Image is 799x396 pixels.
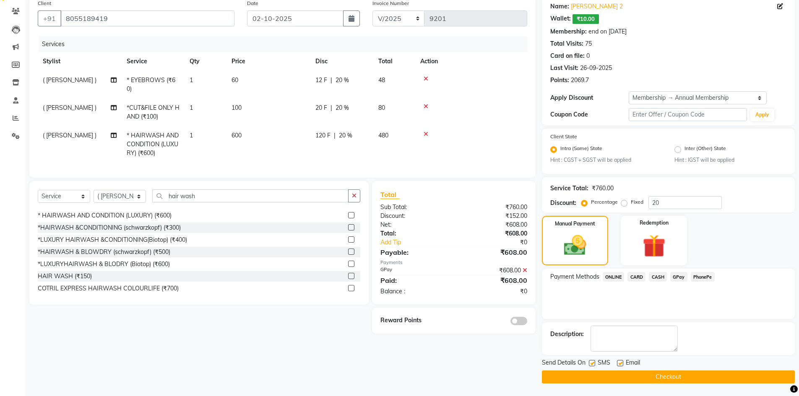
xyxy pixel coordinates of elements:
input: Search or Scan [152,189,349,202]
div: 75 [585,39,592,48]
span: 20 % [336,104,349,112]
div: Services [39,36,534,52]
button: Apply [750,109,774,121]
div: Total: [374,229,454,238]
div: *LUXURY HAIRWASH &CONDITIONING(Biotop) (₹400) [38,236,187,244]
div: ₹0 [454,287,534,296]
span: ( [PERSON_NAME] ) [43,104,96,111]
th: Action [415,52,527,71]
span: Total [380,190,400,199]
div: Description: [550,330,584,339]
div: ₹760.00 [454,203,534,212]
span: 1 [190,104,193,111]
label: Inter (Other) State [684,145,726,155]
span: ONLINE [603,272,625,282]
span: 1 [190,76,193,84]
div: ₹152.00 [454,212,534,220]
div: ₹0 [467,238,534,247]
span: 1 [190,132,193,139]
label: Redemption [640,219,669,227]
small: Hint : CGST + SGST will be applied [550,156,662,164]
div: Coupon Code [550,110,629,119]
span: PhonePe [691,272,715,282]
input: Search by Name/Mobile/Email/Code [60,10,234,26]
div: ₹608.00 [454,247,534,257]
th: Qty [185,52,226,71]
div: Apply Discount [550,93,629,102]
div: Discount: [550,199,576,207]
span: 12 F [315,76,327,85]
div: *HAIRWASH &CONDITIONING (schwarzkopf) (₹300) [38,223,181,232]
button: Checkout [542,370,795,383]
span: 100 [232,104,242,111]
span: CASH [649,272,667,282]
div: Paid: [374,275,454,285]
span: 20 F [315,104,327,112]
span: * HAIRWASH AND CONDITION (LUXURY) (₹600) [127,132,179,157]
span: 20 % [339,131,352,140]
div: ₹608.00 [454,275,534,285]
div: ₹760.00 [592,184,614,193]
div: ₹608.00 [454,220,534,229]
div: Last Visit: [550,64,578,72]
span: GPay [670,272,687,282]
div: GPay [374,266,454,275]
div: 26-09-2025 [580,64,612,72]
label: Fixed [631,198,643,206]
span: | [331,104,332,112]
div: Discount: [374,212,454,220]
th: Price [226,52,310,71]
img: _cash.svg [557,233,593,258]
label: Manual Payment [555,220,595,228]
div: Sub Total: [374,203,454,212]
span: *CUT&FILE ONLY HAND (₹100) [127,104,180,120]
span: 120 F [315,131,331,140]
th: Stylist [38,52,122,71]
span: 80 [378,104,385,111]
span: * EYEBROWS (₹60) [127,76,175,93]
span: SMS [598,358,610,369]
span: CARD [627,272,645,282]
div: Net: [374,220,454,229]
div: Membership: [550,27,587,36]
a: Add Tip [374,238,467,247]
div: Balance : [374,287,454,296]
span: 600 [232,132,242,139]
span: | [334,131,336,140]
span: ( [PERSON_NAME] ) [43,132,96,139]
span: Email [626,358,640,369]
span: 48 [378,76,385,84]
input: Enter Offer / Coupon Code [629,108,747,121]
div: Name: [550,2,569,11]
div: 2069.7 [571,76,589,85]
button: +91 [38,10,61,26]
a: [PERSON_NAME] 2 [571,2,623,11]
div: Payable: [374,247,454,257]
label: Intra (Same) State [560,145,602,155]
span: Payment Methods [550,272,599,281]
small: Hint : IGST will be applied [674,156,786,164]
span: 480 [378,132,388,139]
span: 20 % [336,76,349,85]
div: COTRIL EXPRESS HAIRWASH COLOURLIFE (₹700) [38,284,179,293]
img: _gift.svg [635,232,673,260]
span: ( [PERSON_NAME] ) [43,76,96,84]
div: Service Total: [550,184,588,193]
div: ₹608.00 [454,229,534,238]
div: Reward Points [374,316,454,325]
div: ₹608.00 [454,266,534,275]
span: 60 [232,76,238,84]
div: Card on file: [550,52,585,60]
div: Total Visits: [550,39,583,48]
div: end on [DATE] [588,27,627,36]
th: Disc [310,52,373,71]
th: Total [373,52,415,71]
span: ₹10.00 [573,14,599,24]
div: *HAIRWASH & BLOWDRY (schwarzkopf) (₹500) [38,248,170,256]
th: Service [122,52,185,71]
label: Client State [550,133,577,140]
div: 0 [586,52,590,60]
span: Send Details On [542,358,586,369]
div: Wallet: [550,14,571,24]
div: Points: [550,76,569,85]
